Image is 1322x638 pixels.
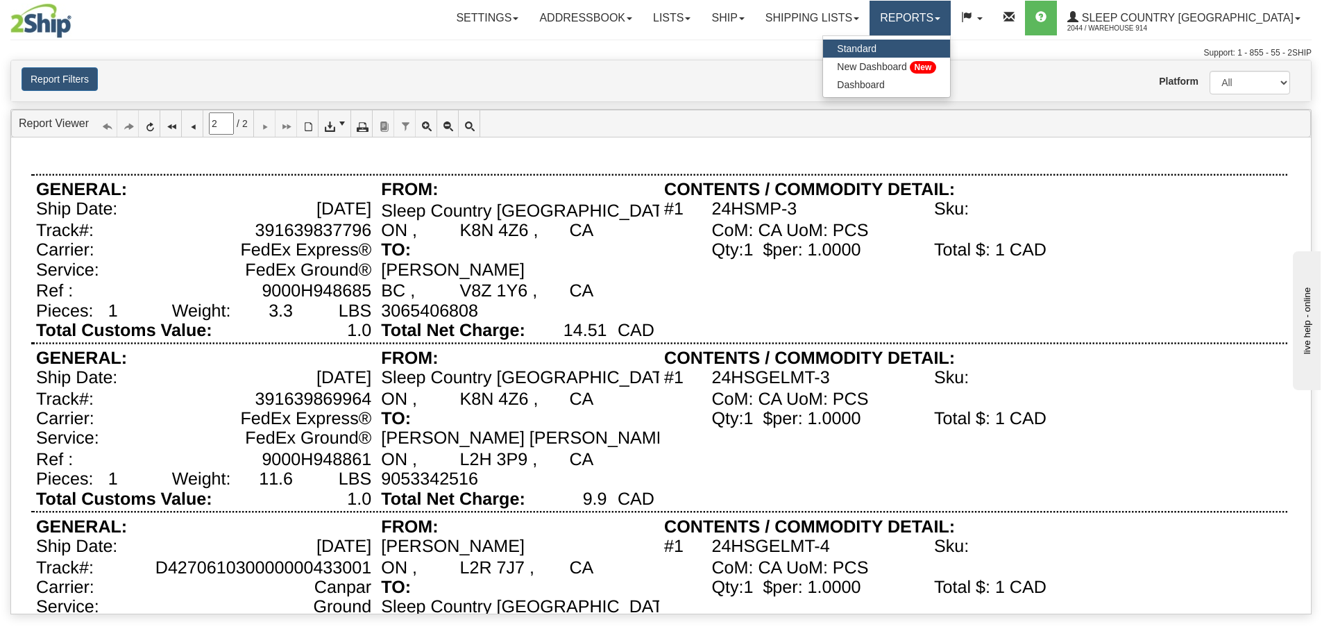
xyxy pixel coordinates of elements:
[297,110,319,137] a: Toggle Print Preview
[459,558,534,578] div: L2R 7J7 ,
[823,58,950,76] a: New Dashboard New
[643,1,701,35] a: Lists
[108,301,118,321] div: 1
[701,1,754,35] a: Ship
[269,301,293,321] div: 3.3
[36,470,93,489] div: Pieces:
[823,40,950,58] a: Standard
[870,1,951,35] a: Reports
[36,200,117,219] div: Ship Date:
[711,578,861,597] div: Qty:1 $per: 1.0000
[36,349,127,368] div: GENERAL:
[711,389,868,409] div: CoM: CA UoM: PCS
[381,282,415,301] div: BC ,
[316,369,371,388] div: [DATE]
[245,260,371,280] div: FedEx Ground®
[36,221,94,241] div: Track#:
[10,47,1312,59] div: Support: 1 - 855 - 55 - 2SHIP
[459,110,480,137] a: Toggle FullPage/PageWidth
[172,301,231,321] div: Weight:
[381,537,525,557] div: [PERSON_NAME]
[36,451,73,470] div: Ref :
[664,349,955,368] div: CONTENTS / COMMODITY DETAIL:
[240,241,371,260] div: FedEx Express®
[36,410,94,429] div: Carrier:
[823,76,950,94] a: Dashboard
[711,369,829,388] div: 24HSGELMT-3
[245,429,371,448] div: FedEx Ground®
[569,558,593,578] div: CA
[381,410,411,429] div: TO:
[172,470,231,489] div: Weight:
[934,410,1046,429] div: Total $: 1 CAD
[459,389,538,409] div: K8N 4Z6 ,
[381,181,438,200] div: FROM:
[1159,74,1189,88] label: Platform
[36,369,117,388] div: Ship Date:
[459,451,537,470] div: L2H 3P9 ,
[711,558,868,578] div: CoM: CA UoM: PCS
[910,61,937,74] span: New
[381,221,417,241] div: ON ,
[381,429,672,448] div: [PERSON_NAME] [PERSON_NAME]
[36,598,99,617] div: Service:
[934,369,969,388] div: Sku:
[36,260,99,280] div: Service:
[711,200,797,219] div: 24HSMP-3
[22,67,98,91] button: Report Filters
[381,260,525,280] div: [PERSON_NAME]
[934,578,1046,597] div: Total $: 1 CAD
[36,489,212,509] div: Total Customs Value:
[240,410,371,429] div: FedEx Express®
[416,110,437,137] a: Zoom In
[36,181,127,200] div: GENERAL:
[934,241,1046,260] div: Total $: 1 CAD
[10,12,128,22] div: live help - online
[837,61,906,72] span: New Dashboard
[837,43,876,54] span: Standard
[1290,248,1321,389] iframe: chat widget
[437,110,459,137] a: Zoom Out
[314,578,371,597] div: Canpar
[381,558,417,578] div: ON ,
[381,241,411,260] div: TO:
[381,517,438,537] div: FROM:
[381,301,478,321] div: 3065406808
[155,558,371,578] div: D427061030000000433001
[381,598,678,617] div: Sleep Country [GEOGRAPHIC_DATA]
[160,110,182,137] a: First Page
[618,489,654,509] div: CAD
[262,451,371,470] div: 9000H948861
[347,489,371,509] div: 1.0
[1078,12,1294,24] span: Sleep Country [GEOGRAPHIC_DATA]
[664,537,684,557] div: #1
[711,410,861,429] div: Qty:1 $per: 1.0000
[529,1,643,35] a: Addressbook
[319,110,351,137] a: Export
[347,321,371,340] div: 1.0
[1057,1,1311,35] a: Sleep Country [GEOGRAPHIC_DATA] 2044 / Warehouse 914
[255,221,372,241] div: 391639837796
[934,200,969,219] div: Sku:
[381,369,678,388] div: Sleep Country [GEOGRAPHIC_DATA]
[569,389,593,409] div: CA
[108,470,118,489] div: 1
[569,221,593,241] div: CA
[237,117,239,131] span: /
[563,321,607,340] div: 14.51
[259,470,293,489] div: 11.6
[36,389,94,409] div: Track#:
[583,489,607,509] div: 9.9
[459,221,538,241] div: K8N 4Z6 ,
[755,1,870,35] a: Shipping lists
[569,451,593,470] div: CA
[381,389,417,409] div: ON ,
[316,200,371,219] div: [DATE]
[381,349,438,368] div: FROM:
[351,110,373,137] a: Print
[36,301,93,321] div: Pieces:
[36,578,94,597] div: Carrier:
[10,3,71,38] img: logo2044.jpg
[182,110,203,137] a: Previous Page
[569,282,593,301] div: CA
